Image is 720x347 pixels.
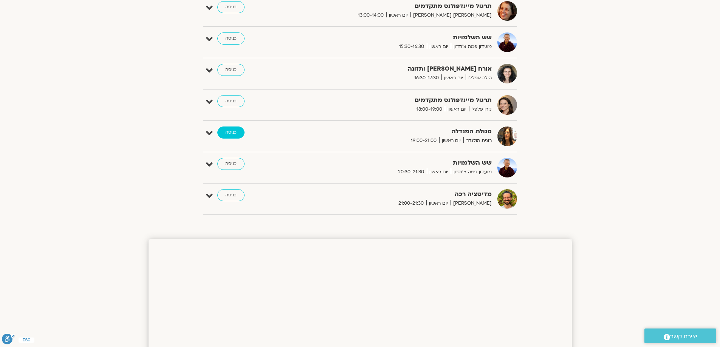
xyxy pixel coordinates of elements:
[670,332,697,342] span: יצירת קשר
[469,105,492,113] span: קרן פלפל
[217,158,245,170] a: כניסה
[408,137,439,145] span: 19:00-21:00
[307,189,492,199] strong: מדיטציה רכה
[426,199,451,207] span: יום ראשון
[396,199,426,207] span: 21:00-21:30
[445,105,469,113] span: יום ראשון
[217,1,245,13] a: כניסה
[307,158,492,168] strong: שש השלמויות
[307,32,492,43] strong: שש השלמויות
[463,137,492,145] span: רונית הולנדר
[355,11,386,19] span: 13:00-14:00
[386,11,410,19] span: יום ראשון
[307,64,492,74] strong: אורח [PERSON_NAME] ותזונה
[451,199,492,207] span: [PERSON_NAME]
[412,74,441,82] span: 16:30-17:30
[396,43,427,51] span: 15:30-16:30
[451,43,492,51] span: מועדון פמה צ'ודרון
[451,168,492,176] span: מועדון פמה צ'ודרון
[414,105,445,113] span: 18:00-19:00
[410,11,492,19] span: [PERSON_NAME] [PERSON_NAME]
[217,32,245,45] a: כניסה
[395,168,427,176] span: 20:30-21:30
[307,126,492,137] strong: סגולת המנדלה
[427,43,451,51] span: יום ראשון
[644,328,716,343] a: יצירת קשר
[307,95,492,105] strong: תרגול מיינדפולנס מתקדמים
[439,137,463,145] span: יום ראשון
[217,95,245,107] a: כניסה
[217,126,245,139] a: כניסה
[441,74,466,82] span: יום ראשון
[217,64,245,76] a: כניסה
[466,74,492,82] span: הילה אפללו
[217,189,245,201] a: כניסה
[427,168,451,176] span: יום ראשון
[307,1,492,11] strong: תרגול מיינדפולנס מתקדמים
